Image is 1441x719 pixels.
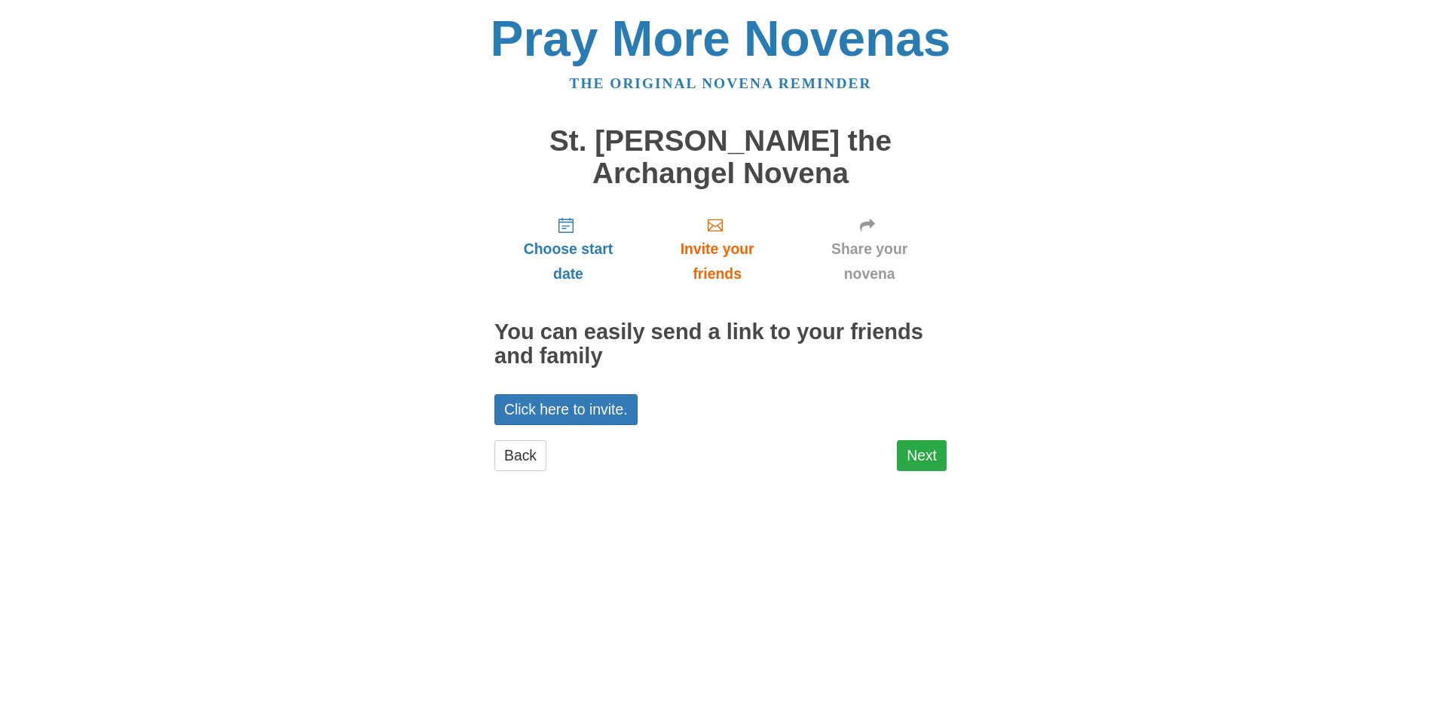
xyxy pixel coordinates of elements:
[657,237,777,286] span: Invite your friends
[807,237,932,286] span: Share your novena
[494,125,947,189] h1: St. [PERSON_NAME] the Archangel Novena
[897,440,947,471] a: Next
[570,75,872,91] a: The original novena reminder
[494,204,642,294] a: Choose start date
[509,237,627,286] span: Choose start date
[494,320,947,369] h2: You can easily send a link to your friends and family
[494,394,638,425] a: Click here to invite.
[494,440,546,471] a: Back
[792,204,947,294] a: Share your novena
[642,204,792,294] a: Invite your friends
[491,11,951,66] a: Pray More Novenas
